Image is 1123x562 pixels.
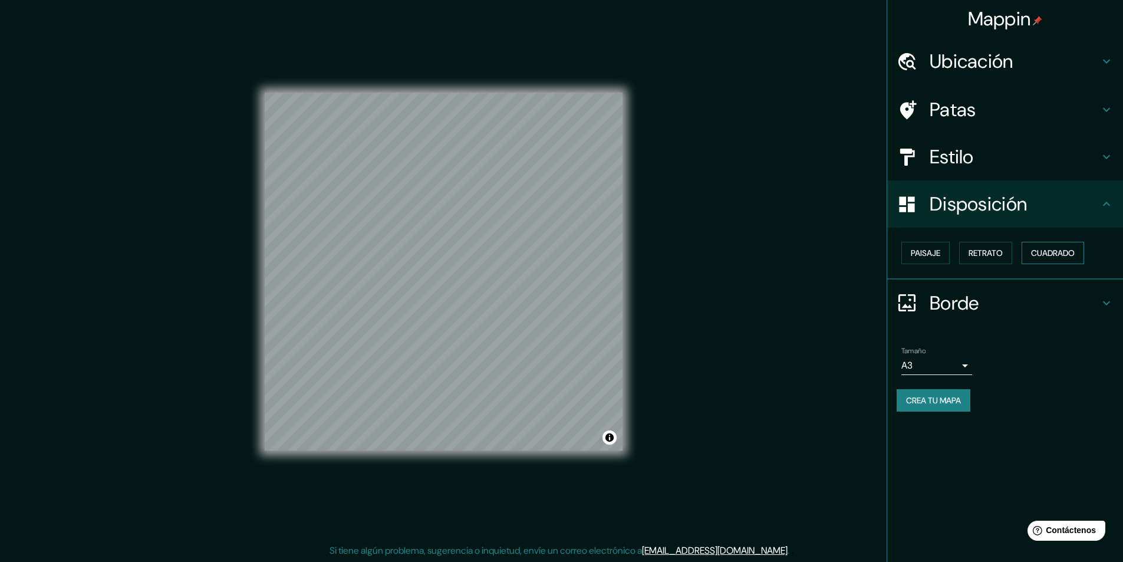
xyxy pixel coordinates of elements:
iframe: Lanzador de widgets de ayuda [1018,516,1110,549]
a: [EMAIL_ADDRESS][DOMAIN_NAME] [642,544,788,557]
button: Cuadrado [1022,242,1084,264]
div: A3 [901,356,972,375]
div: Patas [887,86,1123,133]
font: . [791,544,793,557]
font: Cuadrado [1031,248,1075,258]
font: Ubicación [930,49,1013,74]
font: A3 [901,359,913,372]
div: Estilo [887,133,1123,180]
button: Activar o desactivar atribución [602,430,617,445]
div: Borde [887,280,1123,327]
font: Retrato [969,248,1003,258]
button: Retrato [959,242,1012,264]
font: Estilo [930,144,974,169]
font: Tamaño [901,346,926,356]
font: Paisaje [911,248,940,258]
font: Crea tu mapa [906,395,961,406]
div: Ubicación [887,38,1123,85]
font: Borde [930,291,979,315]
img: pin-icon.png [1033,16,1042,25]
button: Paisaje [901,242,950,264]
font: Disposición [930,192,1027,216]
font: Mappin [968,6,1031,31]
font: Patas [930,97,976,122]
button: Crea tu mapa [897,389,970,412]
font: . [788,544,789,557]
font: . [789,544,791,557]
div: Disposición [887,180,1123,228]
font: Si tiene algún problema, sugerencia o inquietud, envíe un correo electrónico a [330,544,642,557]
